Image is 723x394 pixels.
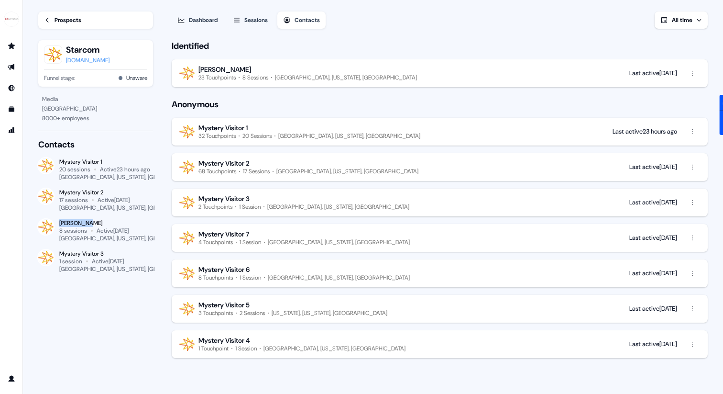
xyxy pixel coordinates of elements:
[198,168,236,175] div: 68 Touchpoints
[59,158,153,166] div: Mystery Visitor 1
[655,11,708,29] button: All time
[59,258,82,265] div: 1 session
[172,11,223,29] button: Dashboard
[198,132,236,140] div: 32 Touchpoints
[235,345,257,352] div: 1 Session
[4,59,19,75] a: Go to outbound experience
[4,101,19,117] a: Go to templates
[172,224,708,252] button: Mystery Visitor 74 Touchpoints1 Session[GEOGRAPHIC_DATA], [US_STATE], [GEOGRAPHIC_DATA]Last activ...
[244,15,268,25] div: Sessions
[629,162,677,172] div: Last active [DATE]
[239,203,261,211] div: 1 Session
[198,74,236,81] div: 23 Touchpoints
[629,339,677,349] div: Last active [DATE]
[267,203,409,211] div: [GEOGRAPHIC_DATA], [US_STATE], [GEOGRAPHIC_DATA]
[172,40,708,52] div: Identified
[4,371,19,386] a: Go to profile
[92,258,124,265] div: Active [DATE]
[172,295,708,323] button: Mystery Visitor 53 Touchpoints2 Sessions[US_STATE], [US_STATE], [GEOGRAPHIC_DATA]Last active[DATE]
[98,196,130,204] div: Active [DATE]
[59,227,87,235] div: 8 sessions
[629,269,677,278] div: Last active [DATE]
[198,309,233,317] div: 3 Touchpoints
[278,132,420,140] div: [GEOGRAPHIC_DATA], [US_STATE], [GEOGRAPHIC_DATA]
[172,99,708,110] div: Anonymous
[277,11,326,29] button: Contacts
[198,124,248,132] div: Mystery Visitor 1
[613,127,677,136] div: Last active 23 hours ago
[275,74,417,81] div: [GEOGRAPHIC_DATA], [US_STATE], [GEOGRAPHIC_DATA]
[172,118,708,146] button: Mystery Visitor 132 Touchpoints20 Sessions[GEOGRAPHIC_DATA], [US_STATE], [GEOGRAPHIC_DATA]Last ac...
[59,196,88,204] div: 17 sessions
[629,304,677,314] div: Last active [DATE]
[55,15,81,25] div: Prospects
[59,189,153,196] div: Mystery Visitor 2
[38,139,153,150] div: Contacts
[272,309,387,317] div: [US_STATE], [US_STATE], [GEOGRAPHIC_DATA]
[198,265,250,274] div: Mystery Visitor 6
[198,274,233,281] div: 8 Touchpoints
[198,194,250,203] div: Mystery Visitor 3
[59,204,203,212] div: [GEOGRAPHIC_DATA], [US_STATE], [GEOGRAPHIC_DATA]
[198,230,249,238] div: Mystery Visitor 7
[42,104,149,113] div: [GEOGRAPHIC_DATA]
[672,16,692,24] span: All time
[126,73,147,83] button: Unaware
[172,153,708,181] button: Mystery Visitor 268 Touchpoints17 Sessions[GEOGRAPHIC_DATA], [US_STATE], [GEOGRAPHIC_DATA]Last ac...
[240,238,261,246] div: 1 Session
[59,235,203,242] div: [GEOGRAPHIC_DATA], [US_STATE], [GEOGRAPHIC_DATA]
[4,123,19,138] a: Go to attribution
[59,265,203,273] div: [GEOGRAPHIC_DATA], [US_STATE], [GEOGRAPHIC_DATA]
[198,345,229,352] div: 1 Touchpoint
[172,330,708,358] button: Mystery Visitor 41 Touchpoint1 Session[GEOGRAPHIC_DATA], [US_STATE], [GEOGRAPHIC_DATA]Last active...
[189,15,218,25] div: Dashboard
[629,198,677,207] div: Last active [DATE]
[66,44,110,56] button: Starcom
[629,68,677,78] div: Last active [DATE]
[227,11,274,29] button: Sessions
[240,309,265,317] div: 2 Sessions
[42,94,149,104] div: Media
[295,15,320,25] div: Contacts
[42,113,149,123] div: 8000 + employees
[172,59,708,87] button: [PERSON_NAME]23 Touchpoints8 Sessions[GEOGRAPHIC_DATA], [US_STATE], [GEOGRAPHIC_DATA]Last active[...
[198,238,233,246] div: 4 Touchpoints
[4,38,19,54] a: Go to prospects
[198,159,250,168] div: Mystery Visitor 2
[198,203,232,211] div: 2 Touchpoints
[629,233,677,243] div: Last active [DATE]
[243,168,270,175] div: 17 Sessions
[268,238,410,246] div: [GEOGRAPHIC_DATA], [US_STATE], [GEOGRAPHIC_DATA]
[97,227,129,235] div: Active [DATE]
[198,336,250,345] div: Mystery Visitor 4
[38,11,153,29] a: Prospects
[59,166,90,173] div: 20 sessions
[44,73,75,83] span: Funnel stage:
[100,166,150,173] div: Active 23 hours ago
[59,219,153,227] div: [PERSON_NAME]
[242,74,268,81] div: 8 Sessions
[59,173,203,181] div: [GEOGRAPHIC_DATA], [US_STATE], [GEOGRAPHIC_DATA]
[4,80,19,96] a: Go to Inbound
[263,345,405,352] div: [GEOGRAPHIC_DATA], [US_STATE], [GEOGRAPHIC_DATA]
[276,168,418,175] div: [GEOGRAPHIC_DATA], [US_STATE], [GEOGRAPHIC_DATA]
[198,65,251,74] div: [PERSON_NAME]
[242,132,272,140] div: 20 Sessions
[198,301,250,309] div: Mystery Visitor 5
[240,274,261,281] div: 1 Session
[66,56,110,65] a: [DOMAIN_NAME]
[268,274,410,281] div: [GEOGRAPHIC_DATA], [US_STATE], [GEOGRAPHIC_DATA]
[59,250,153,258] div: Mystery Visitor 3
[172,189,708,216] button: Mystery Visitor 32 Touchpoints1 Session[GEOGRAPHIC_DATA], [US_STATE], [GEOGRAPHIC_DATA]Last activ...
[172,259,708,287] button: Mystery Visitor 68 Touchpoints1 Session[GEOGRAPHIC_DATA], [US_STATE], [GEOGRAPHIC_DATA]Last activ...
